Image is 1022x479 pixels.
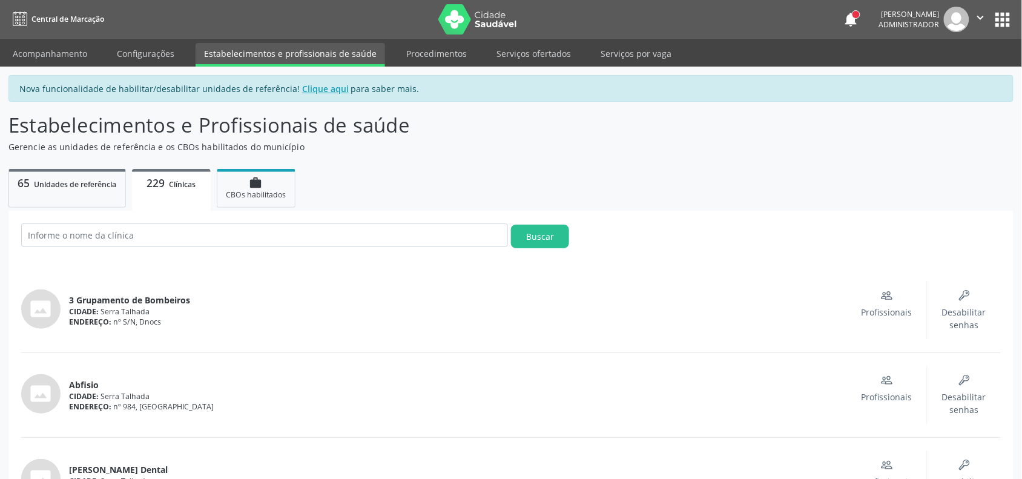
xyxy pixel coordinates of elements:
[879,19,940,30] span: Administrador
[958,289,971,302] ion-icon: key outline
[8,110,712,140] p: Estabelecimentos e Profissionais de saúde
[958,374,971,386] ion-icon: key outline
[35,179,117,190] span: Unidades de referência
[18,176,30,190] span: 65
[302,83,349,94] u: Clique aqui
[169,179,196,190] span: Clínicas
[8,9,104,29] a: Central de Marcação
[879,9,940,19] div: [PERSON_NAME]
[108,43,183,64] a: Configurações
[21,223,508,247] input: Informe o nome da clínica
[8,75,1014,102] div: Nova funcionalidade de habilitar/desabilitar unidades de referência! para saber mais.
[8,140,712,153] p: Gerencie as unidades de referência e os CBOs habilitados do município
[69,401,847,412] div: nº 984, [GEOGRAPHIC_DATA]
[147,176,165,190] span: 229
[69,294,190,306] span: 3 Grupamento de Bombeiros
[969,7,992,32] button: 
[592,43,680,64] a: Serviços por vaga
[69,317,111,327] span: ENDEREÇO:
[69,378,99,391] span: Abfisio
[196,43,385,67] a: Estabelecimentos e profissionais de saúde
[881,289,893,302] ion-icon: people outline
[69,306,99,317] span: CIDADE:
[942,391,986,416] span: Desabilitar senhas
[69,317,847,327] div: nº S/N, Dnocs
[69,391,99,401] span: CIDADE:
[69,463,168,476] span: [PERSON_NAME] Dental
[30,383,52,405] i: photo_size_select_actual
[69,401,111,412] span: ENDEREÇO:
[881,459,893,471] ion-icon: people outline
[843,11,860,28] button: notifications
[249,176,263,190] i: work
[862,306,912,319] span: Profissionais
[958,459,971,471] ion-icon: key outline
[862,391,912,403] span: Profissionais
[69,391,847,401] div: Serra Talhada
[398,43,475,64] a: Procedimentos
[69,306,847,317] div: Serra Talhada
[300,82,351,95] a: Clique aqui
[944,7,969,32] img: img
[881,374,893,386] ion-icon: people outline
[31,14,104,24] span: Central de Marcação
[974,11,987,24] i: 
[942,306,986,331] span: Desabilitar senhas
[511,225,569,248] button: Buscar
[4,43,96,64] a: Acompanhamento
[992,9,1014,30] button: apps
[30,298,52,320] i: photo_size_select_actual
[488,43,579,64] a: Serviços ofertados
[226,190,286,200] span: CBOs habilitados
